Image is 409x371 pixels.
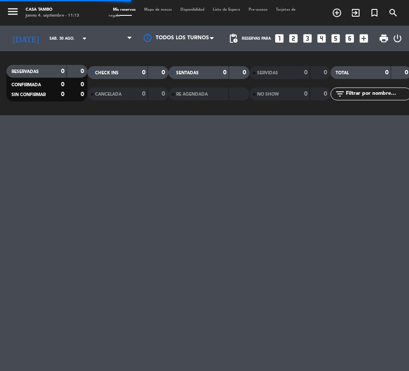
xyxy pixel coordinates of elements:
i: filter_list [335,89,345,99]
i: turned_in_not [369,8,380,18]
strong: 0 [162,91,167,97]
span: CANCELADA [95,92,122,96]
span: Pre-acceso [244,8,272,12]
strong: 0 [243,70,248,76]
strong: 0 [304,91,307,97]
span: CHECK INS [95,71,119,75]
strong: 0 [324,91,329,97]
i: looks_3 [302,33,313,44]
strong: 0 [61,91,64,97]
span: Mis reservas [109,8,140,12]
div: jueves 4. septiembre - 11:13 [26,13,79,19]
i: add_circle_outline [332,8,342,18]
strong: 0 [162,70,167,76]
i: looks_one [274,33,285,44]
span: pending_actions [228,33,238,44]
i: looks_4 [316,33,327,44]
span: SERVIDAS [257,71,278,75]
i: search [388,8,398,18]
i: looks_two [288,33,299,44]
strong: 0 [385,70,389,76]
span: CONFIRMADA [12,83,41,87]
i: arrow_drop_down [79,33,90,44]
div: Casa Tambo [26,7,79,13]
strong: 0 [304,70,307,76]
span: SENTADAS [176,71,199,75]
i: add_box [358,33,369,44]
strong: 0 [142,70,145,76]
span: Lista de Espera [209,8,244,12]
span: TOTAL [336,71,349,75]
span: Mapa de mesas [140,8,176,12]
i: power_settings_new [392,33,403,44]
span: Disponibilidad [176,8,209,12]
strong: 0 [142,91,145,97]
span: NO SHOW [257,92,279,96]
button: menu [6,5,19,20]
span: print [379,33,389,44]
strong: 0 [81,91,86,97]
i: looks_5 [330,33,341,44]
strong: 0 [223,70,226,76]
i: exit_to_app [351,8,361,18]
span: Tarjetas de regalo [109,8,296,18]
strong: 0 [81,82,86,88]
span: RESERVADAS [12,70,39,74]
span: RE AGENDADA [176,92,208,96]
strong: 0 [81,68,86,74]
i: [DATE] [6,30,45,47]
strong: 0 [61,82,64,88]
span: SIN CONFIRMAR [12,93,46,97]
strong: 0 [61,68,64,74]
i: looks_6 [344,33,355,44]
i: menu [6,5,19,18]
strong: 0 [324,70,329,76]
div: LOG OUT [392,26,403,51]
span: Reservas para [242,36,271,41]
